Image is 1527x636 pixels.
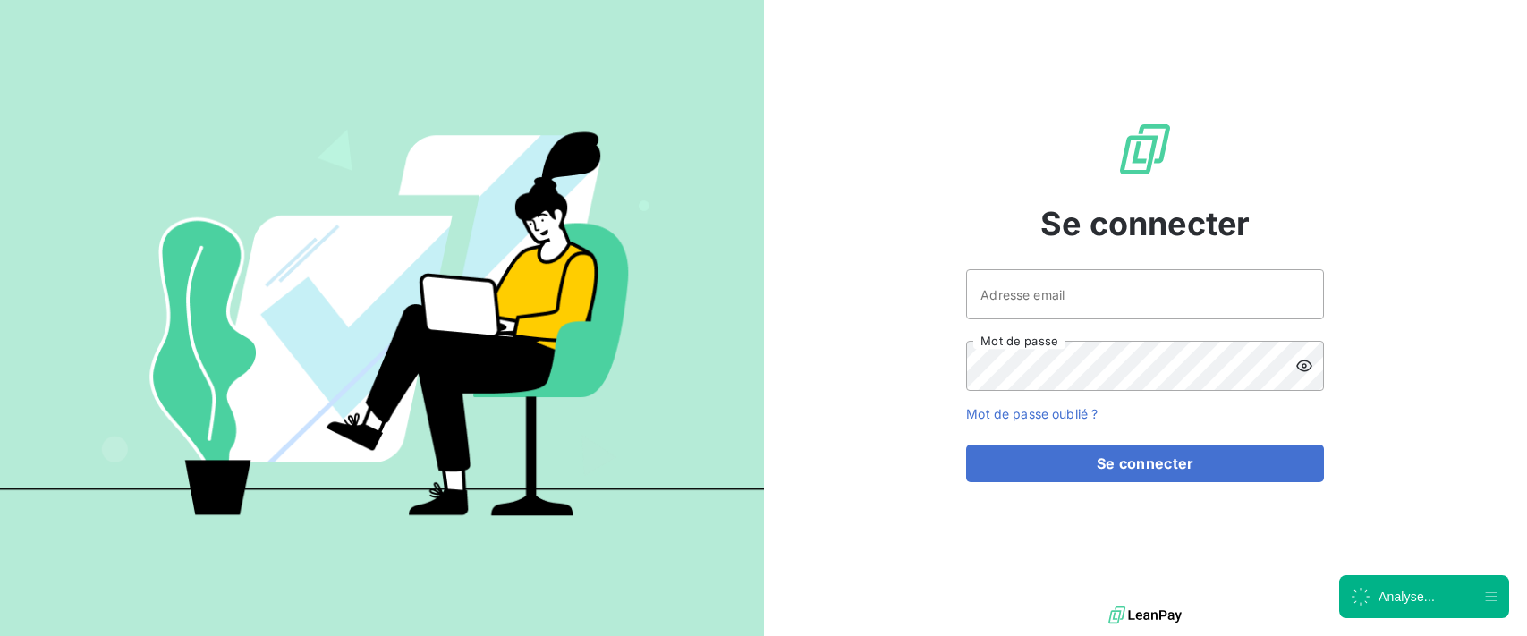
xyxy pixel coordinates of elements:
img: logo [1108,602,1182,629]
span: Se connecter [1040,199,1250,248]
a: Mot de passe oublié ? [966,406,1098,421]
img: Logo LeanPay [1116,121,1174,178]
input: placeholder [966,269,1324,319]
button: Se connecter [966,445,1324,482]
